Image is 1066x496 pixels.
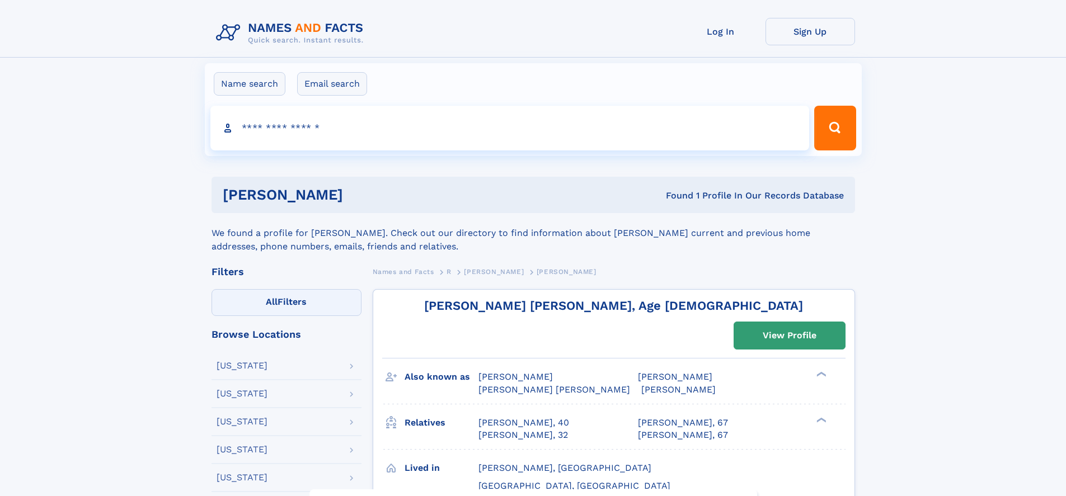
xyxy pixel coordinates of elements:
[223,188,505,202] h1: [PERSON_NAME]
[766,18,855,45] a: Sign Up
[424,299,803,313] a: [PERSON_NAME] [PERSON_NAME], Age [DEMOGRAPHIC_DATA]
[212,18,373,48] img: Logo Names and Facts
[217,389,267,398] div: [US_STATE]
[214,72,285,96] label: Name search
[676,18,766,45] a: Log In
[212,213,855,253] div: We found a profile for [PERSON_NAME]. Check out our directory to find information about [PERSON_N...
[464,264,524,278] a: [PERSON_NAME]
[814,416,827,423] div: ❯
[638,371,712,382] span: [PERSON_NAME]
[217,361,267,370] div: [US_STATE]
[464,268,524,276] span: [PERSON_NAME]
[478,417,569,429] a: [PERSON_NAME], 40
[763,323,816,348] div: View Profile
[447,268,452,276] span: R
[266,296,278,307] span: All
[734,322,845,349] a: View Profile
[217,445,267,454] div: [US_STATE]
[212,267,361,277] div: Filters
[210,106,810,150] input: search input
[447,264,452,278] a: R
[405,367,478,386] h3: Also known as
[504,190,844,202] div: Found 1 Profile In Our Records Database
[478,462,651,473] span: [PERSON_NAME], [GEOGRAPHIC_DATA]
[297,72,367,96] label: Email search
[212,289,361,316] label: Filters
[212,329,361,339] div: Browse Locations
[478,429,568,441] a: [PERSON_NAME], 32
[641,384,716,395] span: [PERSON_NAME]
[638,429,728,441] a: [PERSON_NAME], 67
[478,371,553,382] span: [PERSON_NAME]
[537,268,597,276] span: [PERSON_NAME]
[478,384,630,395] span: [PERSON_NAME] [PERSON_NAME]
[814,371,827,378] div: ❯
[478,480,670,491] span: [GEOGRAPHIC_DATA], [GEOGRAPHIC_DATA]
[405,459,478,478] h3: Lived in
[814,106,856,150] button: Search Button
[638,417,728,429] a: [PERSON_NAME], 67
[217,417,267,426] div: [US_STATE]
[217,473,267,482] div: [US_STATE]
[373,264,434,278] a: Names and Facts
[405,413,478,432] h3: Relatives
